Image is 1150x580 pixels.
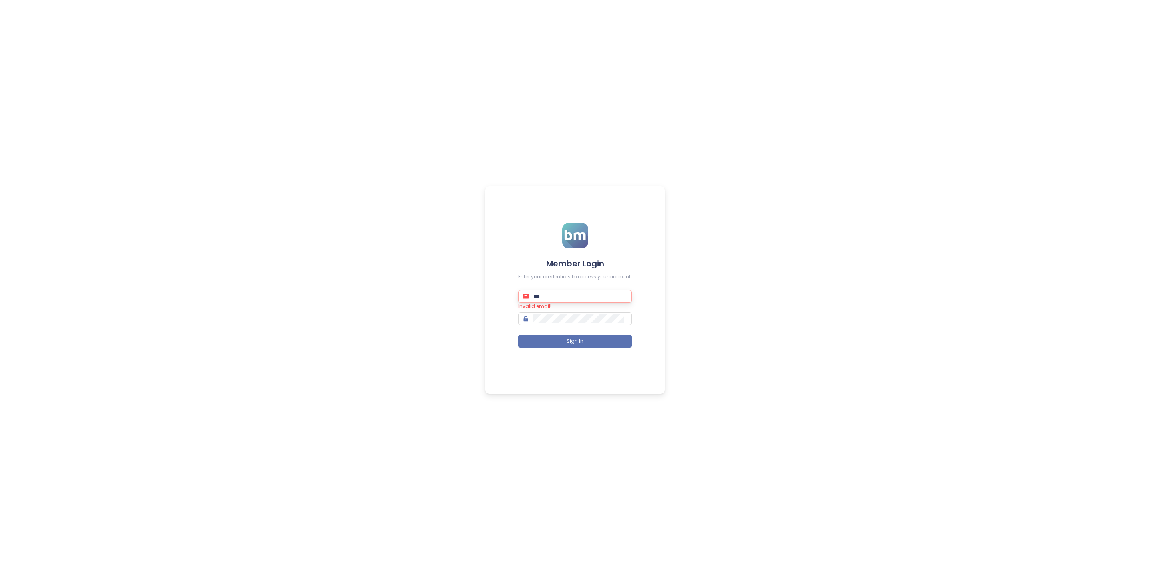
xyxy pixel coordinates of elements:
[523,294,529,299] span: mail
[518,303,632,310] div: Invalid email!
[567,338,583,345] span: Sign In
[518,335,632,348] button: Sign In
[518,273,632,281] div: Enter your credentials to access your account.
[562,223,588,248] img: logo
[523,316,529,322] span: lock
[518,258,632,269] h4: Member Login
